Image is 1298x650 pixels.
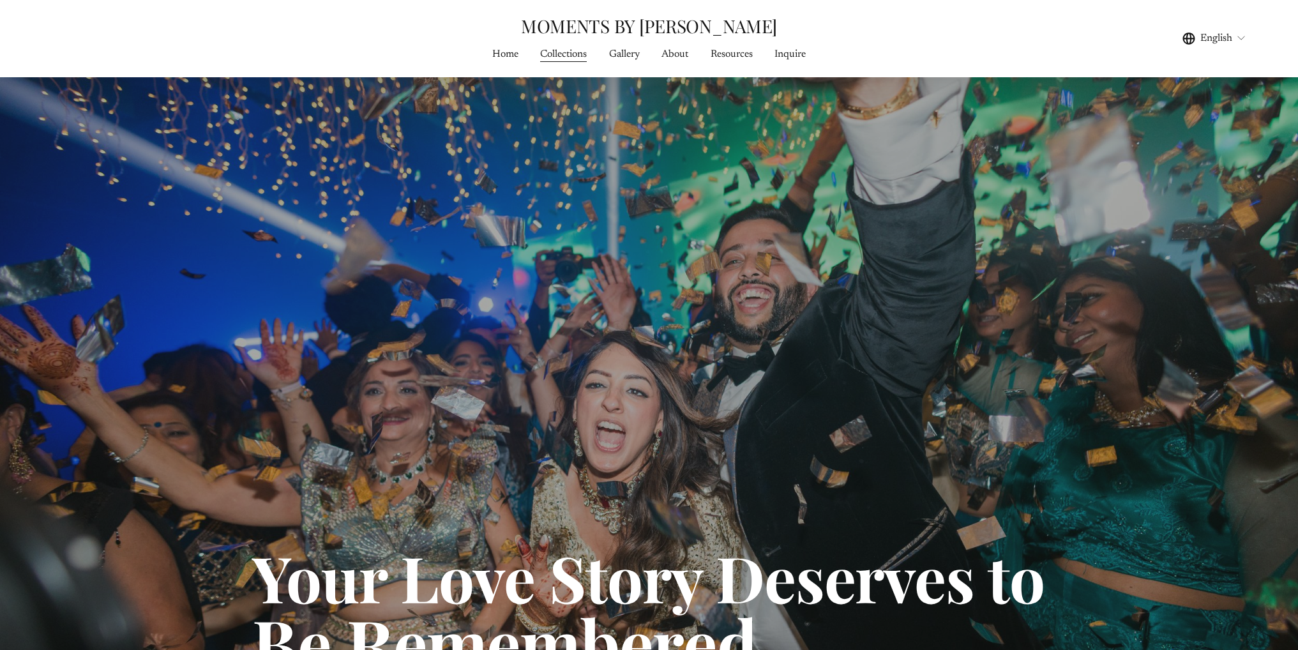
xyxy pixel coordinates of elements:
[1200,31,1232,46] span: English
[609,47,640,62] span: Gallery
[540,45,587,63] a: Collections
[252,534,1045,619] strong: Your Love Story Deserves to
[492,45,518,63] a: Home
[661,45,688,63] a: About
[711,45,753,63] a: Resources
[521,13,777,38] a: MOMENTS BY [PERSON_NAME]
[1182,30,1246,47] div: language picker
[609,45,640,63] a: folder dropdown
[774,45,806,63] a: Inquire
